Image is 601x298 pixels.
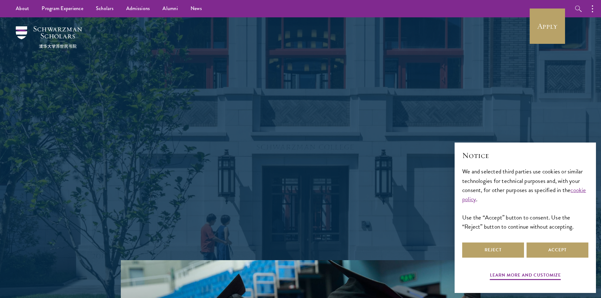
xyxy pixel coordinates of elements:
div: We and selected third parties use cookies or similar technologies for technical purposes and, wit... [462,167,588,231]
button: Learn more and customize [490,271,561,281]
button: Accept [527,242,588,258]
h2: Notice [462,150,588,161]
a: Apply [530,9,565,44]
button: Reject [462,242,524,258]
img: Schwarzman Scholars [16,26,82,48]
a: cookie policy [462,185,586,204]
